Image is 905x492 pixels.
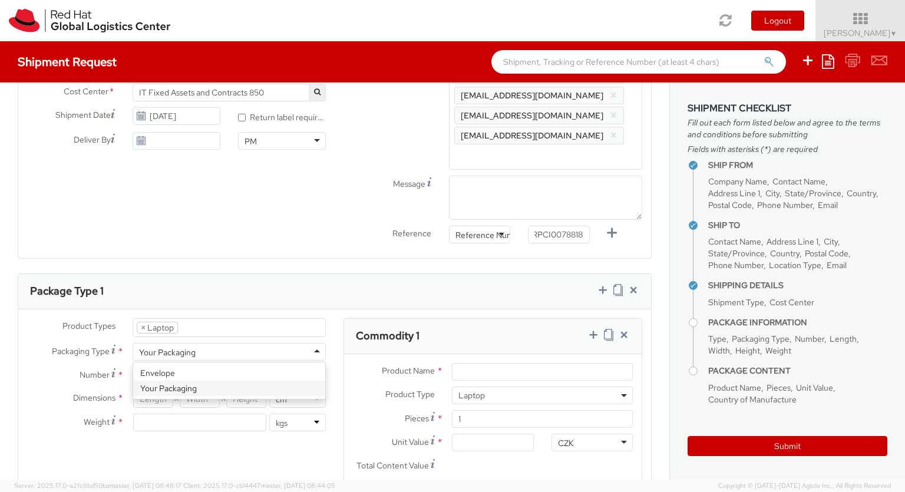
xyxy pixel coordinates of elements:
span: Contact Name [772,176,825,187]
h3: Package Type 1 [30,285,104,297]
span: Country [770,248,800,259]
span: Product Type [385,389,435,399]
h4: Shipment Request [18,55,117,68]
span: State/Province [708,248,765,259]
button: × [610,88,617,103]
span: Fields with asterisks (*) are required [688,143,887,155]
span: Server: 2025.17.0-a2fc8bd50ba [14,481,181,490]
span: State/Province [785,188,841,199]
span: master, [DATE] 08:48:17 [110,481,181,490]
span: IT Fixed Assets and Contracts 850 [139,87,319,98]
h4: Ship From [708,161,887,170]
span: Address Line 1 [767,236,818,247]
span: Laptop [452,387,633,404]
span: City [824,236,838,247]
h3: Commodity 1 [356,330,420,342]
div: Reference Number [455,229,526,241]
div: Your Packaging [139,346,196,358]
span: Copyright © [DATE]-[DATE] Agistix Inc., All Rights Reserved [718,481,891,491]
span: × [141,322,146,333]
span: Country of Manufacture [708,394,797,405]
button: Submit [688,436,887,456]
span: Pieces [767,382,791,393]
li: Laptop [137,322,178,333]
span: Postal Code [805,248,848,259]
img: rh-logistics-00dfa346123c4ec078e1.svg [9,9,170,32]
span: Client: 2025.17.0-cb14447 [183,481,335,490]
span: Fill out each form listed below and agree to the terms and conditions before submitting [688,117,887,140]
h4: Package Content [708,366,887,375]
span: Email [827,260,847,270]
span: Email [818,200,838,210]
span: Contact Name [708,236,761,247]
span: Pieces [405,413,429,424]
span: Cost Center [64,85,108,99]
span: Location Type [769,260,821,270]
span: Message [393,179,425,189]
h4: Shipping Details [708,281,887,290]
span: Height [735,345,760,356]
input: Shipment, Tracking or Reference Number (at least 4 chars) [491,50,786,74]
button: × [610,128,617,143]
span: Weight [765,345,791,356]
span: Shipment Date [55,109,111,121]
span: Country [847,188,876,199]
h4: Ship To [708,221,887,230]
span: Packaging Type [732,333,790,344]
span: City [765,188,780,199]
h3: Shipment Checklist [688,103,887,114]
span: [EMAIL_ADDRESS][DOMAIN_NAME] [461,130,603,141]
span: Phone Number [708,260,764,270]
button: Logout [751,11,804,31]
span: Phone Number [757,200,812,210]
span: Width [708,345,730,356]
span: Weight [84,417,110,427]
input: Return label required [238,114,246,121]
button: × [610,108,617,123]
span: Laptop [458,390,626,401]
span: Deliver By [74,134,111,146]
h4: Package Information [708,318,887,327]
div: Envelope [133,365,325,381]
span: Packaging Type [52,346,110,356]
span: ▼ [890,29,897,38]
span: Product Types [62,321,115,331]
span: Unit Value [392,437,429,447]
span: master, [DATE] 08:44:05 [261,481,335,490]
span: Number [80,369,110,380]
span: Reference [392,228,431,239]
span: Address Line 1 [708,188,760,199]
span: [EMAIL_ADDRESS][DOMAIN_NAME] [461,90,603,101]
span: Cost Center [769,297,814,308]
span: Total Content Value [356,460,429,471]
span: Unit Value [796,382,833,393]
span: Product Name [382,365,435,376]
span: Type [708,333,726,344]
span: Product Name [708,382,761,393]
span: Number [795,333,824,344]
span: Postal Code [708,200,752,210]
div: PM [245,136,257,147]
span: IT Fixed Assets and Contracts 850 [133,84,326,101]
span: [PERSON_NAME] [824,28,897,38]
span: Length [830,333,857,344]
label: Return label required [238,110,326,123]
div: CZK [558,437,574,449]
span: Dimensions [73,392,115,403]
span: Company Name [708,176,767,187]
span: Shipment Type [708,297,764,308]
div: Your Packaging [133,381,325,396]
span: [EMAIL_ADDRESS][DOMAIN_NAME] [461,110,603,121]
